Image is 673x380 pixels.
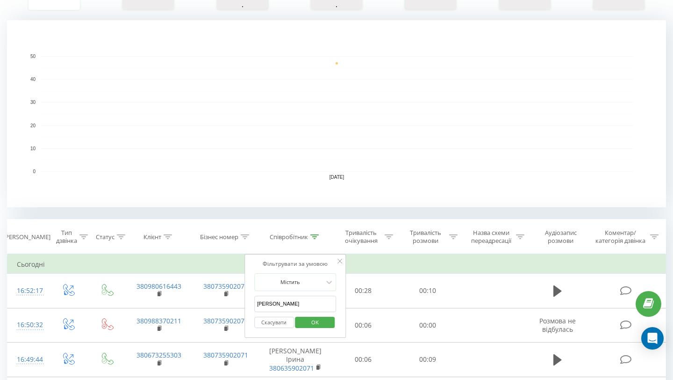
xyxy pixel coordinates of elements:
[269,364,314,373] a: 380635902071
[340,229,383,245] div: Тривалість очікування
[539,316,576,334] span: Розмова не відбулась
[17,282,39,300] div: 16:52:17
[295,317,335,329] button: OK
[593,229,648,245] div: Коментар/категорія дзвінка
[17,351,39,369] div: 16:49:44
[329,175,344,180] text: [DATE]
[143,233,161,241] div: Клієнт
[302,315,328,329] span: OK
[331,274,396,308] td: 00:28
[395,274,460,308] td: 00:10
[468,229,514,245] div: Назва схеми переадресації
[331,343,396,377] td: 00:06
[270,233,308,241] div: Співробітник
[33,169,36,174] text: 0
[259,343,331,377] td: [PERSON_NAME] Ірина
[641,327,664,350] div: Open Intercom Messenger
[30,123,36,128] text: 20
[254,317,294,329] button: Скасувати
[136,316,181,325] a: 380988370211
[7,20,666,207] svg: A chart.
[56,229,77,245] div: Тип дзвінка
[395,343,460,377] td: 00:09
[96,233,115,241] div: Статус
[30,77,36,82] text: 40
[404,229,447,245] div: Тривалість розмови
[136,351,181,359] a: 380673255303
[254,296,336,312] input: Введіть значення
[203,351,248,359] a: 380735902071
[254,259,336,269] div: Фільтрувати за умовою
[203,316,248,325] a: 380735902071
[136,282,181,291] a: 380980616443
[17,316,39,334] div: 16:50:32
[200,233,238,241] div: Бізнес номер
[395,308,460,343] td: 00:00
[331,308,396,343] td: 00:06
[30,100,36,105] text: 30
[3,233,50,241] div: [PERSON_NAME]
[30,54,36,59] text: 50
[30,146,36,151] text: 10
[203,282,248,291] a: 380735902071
[7,255,666,274] td: Сьогодні
[535,229,586,245] div: Аудіозапис розмови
